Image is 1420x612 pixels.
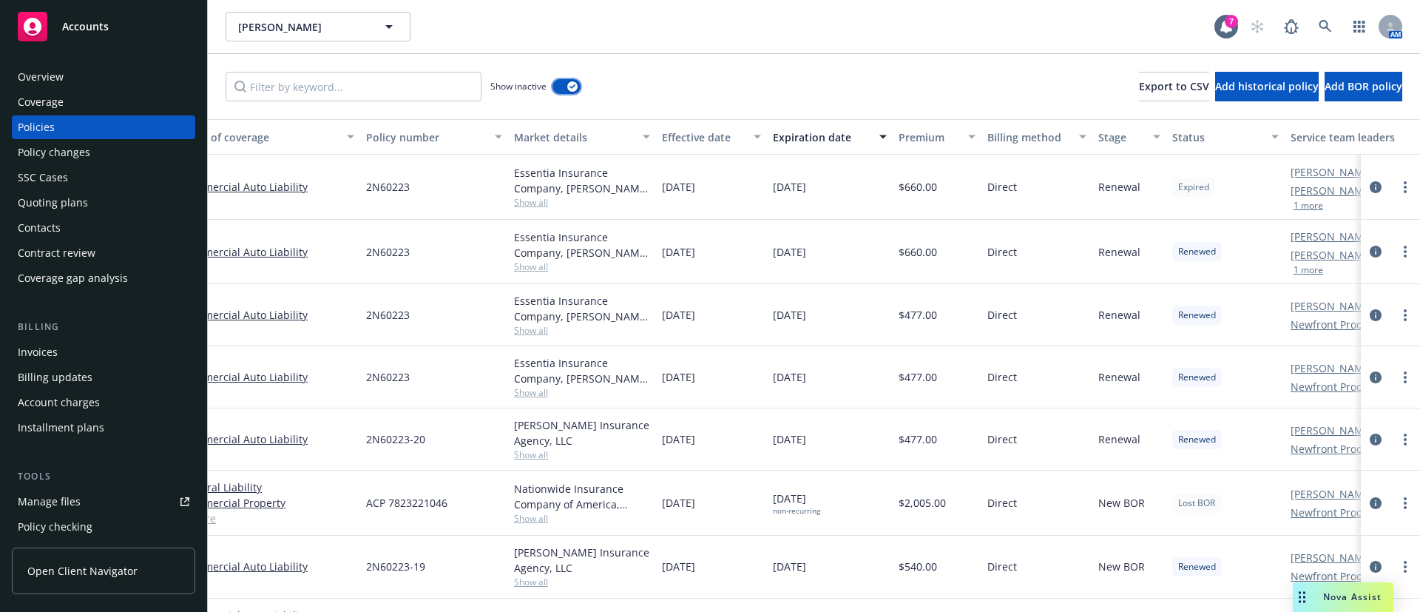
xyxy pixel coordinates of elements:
[1098,130,1144,145] div: Stage
[514,229,650,260] div: Essentia Insurance Company, [PERSON_NAME] Insurance
[1291,130,1410,145] div: Service team leaders
[1323,591,1382,603] span: Nova Assist
[1098,307,1140,323] span: Renewal
[773,244,806,260] span: [DATE]
[12,6,195,47] a: Accounts
[514,130,634,145] div: Market details
[508,119,656,155] button: Market details
[981,119,1092,155] button: Billing method
[1215,72,1319,101] button: Add historical policy
[366,130,486,145] div: Policy number
[181,480,354,495] a: General Liability
[1293,582,1393,612] button: Nova Assist
[514,512,650,525] span: Show all
[238,19,366,35] span: [PERSON_NAME]
[662,307,695,323] span: [DATE]
[18,490,81,514] div: Manage files
[12,90,195,114] a: Coverage
[1367,243,1384,260] a: circleInformation
[1291,568,1385,584] a: Newfront Producer
[1291,247,1373,263] a: [PERSON_NAME]
[1345,12,1374,41] a: Switch app
[1291,486,1373,502] a: [PERSON_NAME]
[181,369,354,385] a: Commercial Auto Liability
[662,431,695,447] span: [DATE]
[1367,558,1384,576] a: circleInformation
[662,369,695,385] span: [DATE]
[514,196,650,209] span: Show all
[1098,179,1140,195] span: Renewal
[893,119,981,155] button: Premium
[1092,119,1166,155] button: Stage
[366,559,425,574] span: 2N60223-19
[181,307,354,323] a: Commercial Auto Liability
[18,141,90,164] div: Policy changes
[1291,550,1373,565] a: [PERSON_NAME]
[1291,505,1385,520] a: Newfront Producer
[1325,79,1402,93] span: Add BOR policy
[514,545,650,576] div: [PERSON_NAME] Insurance Agency, LLC
[18,65,64,89] div: Overview
[899,179,937,195] span: $660.00
[514,481,650,512] div: Nationwide Insurance Company of America, Nationwide, 3rd Party Not Listed
[899,244,937,260] span: $660.00
[490,80,547,93] span: Show inactive
[18,115,55,139] div: Policies
[1291,229,1373,244] a: [PERSON_NAME]
[987,369,1017,385] span: Direct
[18,90,64,114] div: Coverage
[773,431,806,447] span: [DATE]
[987,307,1017,323] span: Direct
[514,576,650,588] span: Show all
[773,491,820,516] span: [DATE]
[1367,306,1384,324] a: circleInformation
[1178,181,1209,194] span: Expired
[366,179,410,195] span: 2N60223
[987,559,1017,574] span: Direct
[18,216,61,240] div: Contacts
[12,366,195,389] a: Billing updates
[366,244,410,260] span: 2N60223
[1396,558,1414,576] a: more
[1291,360,1373,376] a: [PERSON_NAME]
[1215,79,1319,93] span: Add historical policy
[1367,494,1384,512] a: circleInformation
[175,119,360,155] button: Lines of coverage
[514,386,650,399] span: Show all
[12,416,195,440] a: Installment plans
[18,166,68,189] div: SSC Cases
[1325,72,1402,101] button: Add BOR policy
[366,495,447,511] span: ACP 7823221046
[226,12,410,41] button: [PERSON_NAME]
[12,191,195,215] a: Quoting plans
[18,266,128,290] div: Coverage gap analysis
[18,366,92,389] div: Billing updates
[12,490,195,514] a: Manage files
[1178,309,1216,322] span: Renewed
[1098,244,1140,260] span: Renewal
[12,266,195,290] a: Coverage gap analysis
[12,65,195,89] a: Overview
[767,119,893,155] button: Expiration date
[18,191,88,215] div: Quoting plans
[662,244,695,260] span: [DATE]
[1139,79,1209,93] span: Export to CSV
[773,179,806,195] span: [DATE]
[899,495,946,511] span: $2,005.00
[1367,178,1384,196] a: circleInformation
[514,293,650,324] div: Essentia Insurance Company, [PERSON_NAME] Insurance Agency, LLC
[366,369,410,385] span: 2N60223
[181,559,354,574] a: Commercial Auto Liability
[12,141,195,164] a: Policy changes
[1396,243,1414,260] a: more
[1291,183,1373,198] a: [PERSON_NAME]
[181,431,354,447] a: Commercial Auto Liability
[1178,245,1216,258] span: Renewed
[18,416,104,440] div: Installment plans
[1396,369,1414,386] a: more
[226,72,481,101] input: Filter by keyword...
[181,244,354,260] a: Commercial Auto Liability
[12,320,195,334] div: Billing
[12,391,195,414] a: Account charges
[1242,12,1272,41] a: Start snowing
